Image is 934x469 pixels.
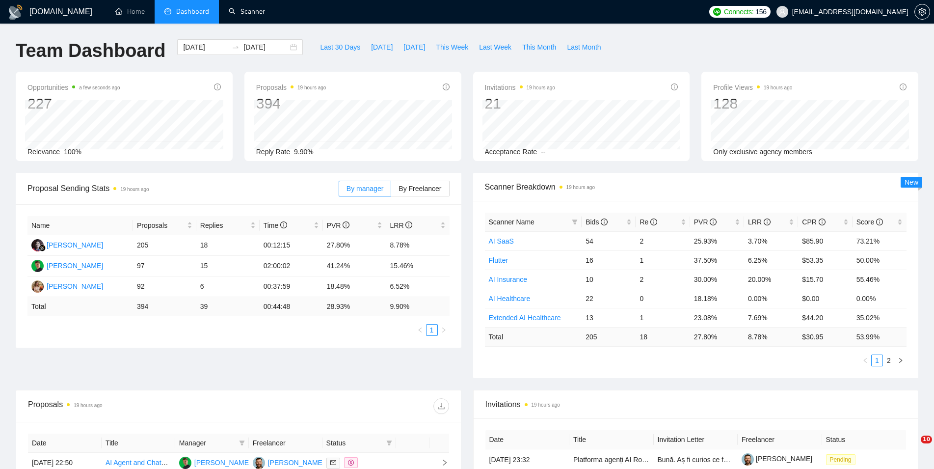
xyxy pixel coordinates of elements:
[31,239,44,251] img: SS
[489,314,561,322] a: Extended AI Healthcare
[398,39,430,55] button: [DATE]
[175,434,249,453] th: Manager
[742,455,812,463] a: [PERSON_NAME]
[485,181,907,193] span: Scanner Breakdown
[744,231,798,250] td: 3.70%
[176,7,209,16] span: Dashboard
[133,297,196,316] td: 394
[27,82,120,93] span: Opportunities
[485,327,582,346] td: Total
[237,436,247,450] span: filter
[636,289,690,308] td: 0
[901,436,924,459] iframe: Intercom live chat
[31,261,103,269] a: MB[PERSON_NAME]
[27,297,133,316] td: Total
[268,457,324,468] div: [PERSON_NAME]
[64,148,81,156] span: 100%
[489,237,514,245] a: AI SaaS
[256,82,326,93] span: Proposals
[16,39,165,62] h1: Team Dashboard
[654,430,738,449] th: Invitation Letter
[798,231,852,250] td: $85.90
[489,295,531,303] a: AI Healthcare
[802,218,825,226] span: CPR
[386,235,450,256] td: 8.78%
[426,324,438,336] li: 1
[713,82,792,93] span: Profile Views
[438,324,450,336] li: Next Page
[260,235,323,256] td: 00:12:15
[485,148,537,156] span: Acceptance Rate
[764,219,771,225] span: info-circle
[485,82,555,93] span: Invitations
[640,218,657,226] span: Re
[433,398,449,414] button: download
[601,219,608,225] span: info-circle
[264,221,287,229] span: Time
[748,218,771,226] span: LRR
[853,308,907,327] td: 35.02%
[323,235,386,256] td: 27.80%
[905,178,918,186] span: New
[256,94,326,113] div: 394
[433,459,448,466] span: right
[713,94,792,113] div: 128
[297,85,326,90] time: 19 hours ago
[853,250,907,270] td: 50.00%
[27,182,339,194] span: Proposal Sending Stats
[485,398,907,411] span: Invitations
[47,260,103,271] div: [PERSON_NAME]
[636,327,690,346] td: 18
[569,430,654,449] th: Title
[27,216,133,235] th: Name
[200,220,248,231] span: Replies
[853,231,907,250] td: 73.21%
[853,270,907,289] td: 55.46%
[724,6,753,17] span: Connects:
[856,218,883,226] span: Score
[438,324,450,336] button: right
[744,308,798,327] td: 7.69%
[694,218,717,226] span: PVR
[196,276,260,297] td: 6
[179,457,191,469] img: MB
[253,458,324,466] a: VK[PERSON_NAME]
[386,440,392,446] span: filter
[249,434,322,453] th: Freelancer
[239,440,245,446] span: filter
[826,455,859,463] a: Pending
[636,231,690,250] td: 2
[826,454,855,465] span: Pending
[710,219,717,225] span: info-circle
[256,148,290,156] span: Reply Rate
[39,245,46,251] img: gigradar-bm.png
[853,327,907,346] td: 53.99 %
[196,235,260,256] td: 18
[489,218,534,226] span: Scanner Name
[915,8,930,16] span: setting
[650,219,657,225] span: info-circle
[232,43,240,51] span: to
[294,148,314,156] span: 9.90%
[671,83,678,90] span: info-circle
[690,250,744,270] td: 37.50%
[384,436,394,450] span: filter
[414,324,426,336] li: Previous Page
[636,250,690,270] td: 1
[586,218,608,226] span: Bids
[133,276,196,297] td: 92
[386,297,450,316] td: 9.90 %
[79,85,120,90] time: a few seconds ago
[658,456,917,464] span: Bună. Aș fi curios ce fel de agenți AI poți produce și să discutăm despre o colaborare.
[28,398,239,414] div: Proposals
[744,289,798,308] td: 0.00%
[260,297,323,316] td: 00:44:48
[485,430,570,449] th: Date
[859,355,871,366] li: Previous Page
[690,289,744,308] td: 18.18%
[690,231,744,250] td: 25.93%
[115,7,145,16] a: homeHome
[31,241,103,248] a: SS[PERSON_NAME]
[315,39,366,55] button: Last 30 Days
[582,270,636,289] td: 10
